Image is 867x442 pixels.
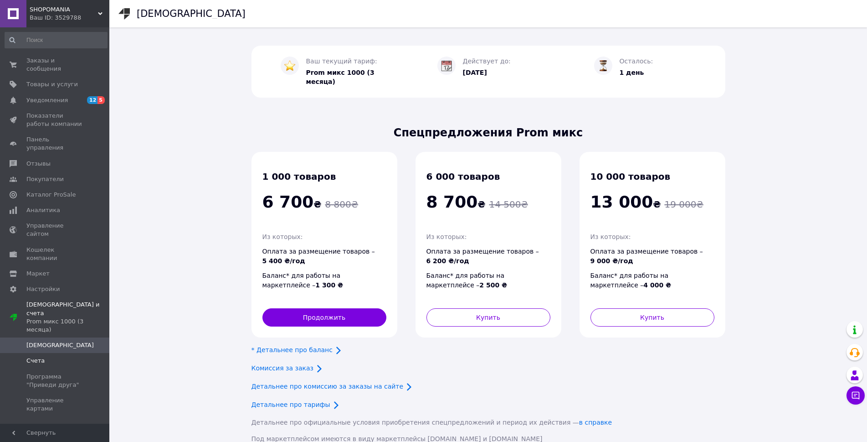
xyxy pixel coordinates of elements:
span: Детальнее про официальные условия приобретения спецпредложений и период их действия — [251,419,612,426]
span: Баланс* для работы на маркетплейсе – [262,272,344,289]
span: 6 200 ₴/год [426,257,469,265]
span: Баланс* для работы на маркетплейсе – [426,272,508,289]
a: Комиссия за заказ [251,364,314,372]
span: Аналитика [26,206,60,214]
span: [DEMOGRAPHIC_DATA] и счета [26,301,109,334]
span: Управление картами [26,396,84,413]
span: Кошелек компании [26,246,84,262]
span: 5 400 ₴/год [262,257,305,265]
span: Товары и услуги [26,80,78,88]
span: 14 500 ₴ [489,199,528,210]
span: 9 000 ₴/год [590,257,633,265]
span: Осталось: [620,57,653,65]
span: 8 800 ₴ [325,199,358,210]
span: Prom микс 1000 (3 месяца) [306,69,375,86]
span: Баланс* для работы на маркетплейсе – [590,272,672,289]
span: Из которых: [262,233,303,240]
img: :hourglass_flowing_sand: [598,60,609,71]
span: Спецпредложения Prom микc [251,125,725,140]
span: 5 [97,96,105,104]
a: в справке [579,419,612,426]
span: Уведомления [26,96,68,104]
span: Управление сайтом [26,222,84,238]
span: ₴ [426,199,486,210]
span: Заказы и сообщения [26,57,84,73]
span: Ваш текущий тариф: [306,57,377,65]
span: Оплата за размещение товаров – [426,248,539,265]
span: Отзывы [26,160,51,168]
div: Ваш ID: 3529788 [30,14,109,22]
span: 1 300 ₴ [315,281,343,289]
span: Из которых: [426,233,467,240]
span: 1 день [620,69,644,76]
span: Из которых: [590,233,631,240]
span: Оплата за размещение товаров – [262,248,375,265]
span: Панель управления [26,135,84,152]
button: Продолжить [262,308,386,327]
span: Каталог ProSale [26,191,76,199]
a: Детальнее про комиссию за заказы на сайте [251,383,404,390]
span: SHOPOMANIA [30,5,98,14]
span: 12 [87,96,97,104]
span: Действует до: [463,57,511,65]
span: 4 000 ₴ [643,281,671,289]
span: Маркет [26,270,50,278]
span: 10 000 товаров [590,171,671,182]
span: Настройки [26,285,60,293]
span: Покупатели [26,175,64,183]
button: Купить [590,308,714,327]
a: Детальнее про тарифы [251,401,330,408]
img: :calendar: [441,60,452,71]
h1: [DEMOGRAPHIC_DATA] [137,8,246,19]
span: 13 000 [590,192,653,211]
span: Оплата за размещение товаров – [590,248,703,265]
span: 8 700 [426,192,478,211]
a: * Детальнее про баланс [251,346,333,354]
button: Купить [426,308,550,327]
span: 6 000 товаров [426,171,500,182]
img: :star: [284,60,295,71]
span: 6 700 [262,192,314,211]
span: [DATE] [463,69,487,76]
input: Поиск [5,32,108,48]
span: Показатели работы компании [26,112,84,128]
span: ₴ [262,199,322,210]
span: 1 000 товаров [262,171,336,182]
span: Счета [26,357,45,365]
span: 19 000 ₴ [664,199,703,210]
button: Чат с покупателем [846,386,865,405]
div: Prom микс 1000 (3 месяца) [26,317,109,334]
span: Программа "Приведи друга" [26,373,84,389]
span: 2 500 ₴ [479,281,507,289]
span: ₴ [590,199,661,210]
span: [DEMOGRAPHIC_DATA] [26,341,94,349]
